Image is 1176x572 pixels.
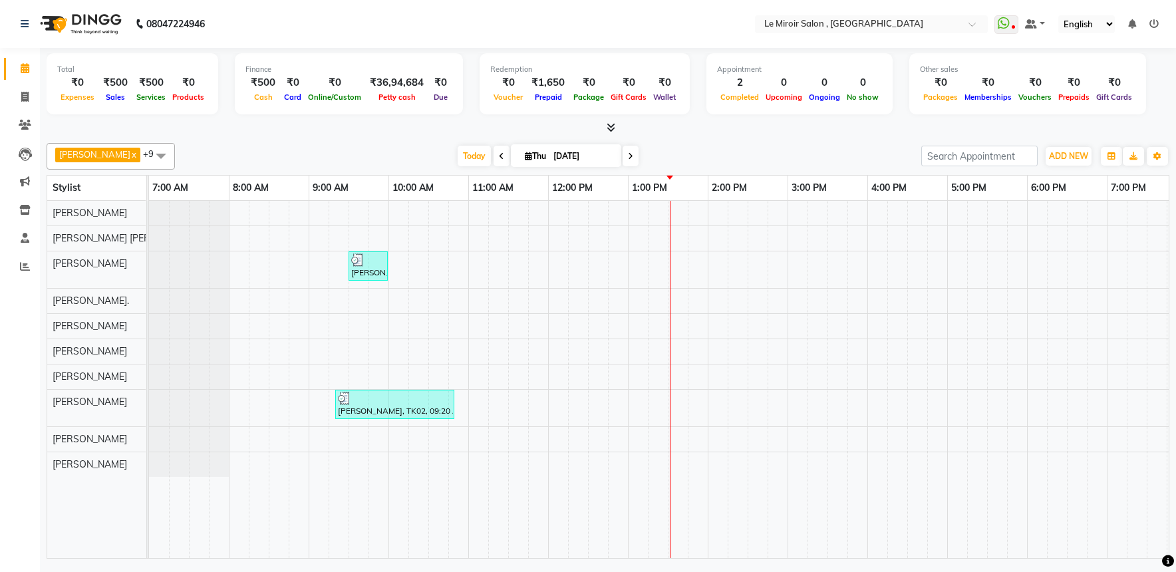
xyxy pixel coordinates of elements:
[59,149,130,160] span: [PERSON_NAME]
[143,148,164,159] span: +9
[920,75,961,90] div: ₹0
[717,75,762,90] div: 2
[708,178,750,198] a: 2:00 PM
[531,92,565,102] span: Prepaid
[1028,178,1070,198] a: 6:00 PM
[650,75,679,90] div: ₹0
[53,295,129,307] span: [PERSON_NAME].
[34,5,125,43] img: logo
[1015,75,1055,90] div: ₹0
[53,207,127,219] span: [PERSON_NAME]
[1049,151,1088,161] span: ADD NEW
[843,92,882,102] span: No show
[169,75,208,90] div: ₹0
[868,178,910,198] a: 4:00 PM
[717,64,882,75] div: Appointment
[961,75,1015,90] div: ₹0
[305,92,365,102] span: Online/Custom
[1055,75,1093,90] div: ₹0
[309,178,352,198] a: 9:00 AM
[490,64,679,75] div: Redemption
[1046,147,1092,166] button: ADD NEW
[921,146,1038,166] input: Search Appointment
[251,92,276,102] span: Cash
[365,75,429,90] div: ₹36,94,684
[53,370,127,382] span: [PERSON_NAME]
[490,75,526,90] div: ₹0
[53,257,127,269] span: [PERSON_NAME]
[1093,92,1135,102] span: Gift Cards
[458,146,491,166] span: Today
[469,178,517,198] a: 11:00 AM
[245,75,281,90] div: ₹500
[281,92,305,102] span: Card
[1055,92,1093,102] span: Prepaids
[305,75,365,90] div: ₹0
[717,92,762,102] span: Completed
[762,92,806,102] span: Upcoming
[375,92,419,102] span: Petty cash
[245,64,452,75] div: Finance
[629,178,670,198] a: 1:00 PM
[549,178,596,198] a: 12:00 PM
[98,75,133,90] div: ₹500
[350,253,386,279] div: [PERSON_NAME], TK01, 09:30 AM-10:00 AM, Men Haircut
[57,64,208,75] div: Total
[53,232,241,244] span: [PERSON_NAME] [PERSON_NAME] Therapy
[570,92,607,102] span: Package
[229,178,272,198] a: 8:00 AM
[133,92,169,102] span: Services
[146,5,205,43] b: 08047224946
[920,64,1135,75] div: Other sales
[521,151,549,161] span: Thu
[53,320,127,332] span: [PERSON_NAME]
[650,92,679,102] span: Wallet
[1015,92,1055,102] span: Vouchers
[526,75,570,90] div: ₹1,650
[1107,178,1149,198] a: 7:00 PM
[57,92,98,102] span: Expenses
[53,433,127,445] span: [PERSON_NAME]
[57,75,98,90] div: ₹0
[570,75,607,90] div: ₹0
[961,92,1015,102] span: Memberships
[133,75,169,90] div: ₹500
[490,92,526,102] span: Voucher
[169,92,208,102] span: Products
[429,75,452,90] div: ₹0
[430,92,451,102] span: Due
[920,92,961,102] span: Packages
[762,75,806,90] div: 0
[549,146,616,166] input: 2025-09-04
[53,396,127,408] span: [PERSON_NAME]
[806,92,843,102] span: Ongoing
[53,458,127,470] span: [PERSON_NAME]
[607,75,650,90] div: ₹0
[607,92,650,102] span: Gift Cards
[1093,75,1135,90] div: ₹0
[806,75,843,90] div: 0
[53,182,80,194] span: Stylist
[281,75,305,90] div: ₹0
[788,178,830,198] a: 3:00 PM
[149,178,192,198] a: 7:00 AM
[102,92,128,102] span: Sales
[948,178,990,198] a: 5:00 PM
[389,178,437,198] a: 10:00 AM
[130,149,136,160] a: x
[337,392,453,417] div: [PERSON_NAME], TK02, 09:20 AM-10:50 AM, Swedish Massage 90 min
[843,75,882,90] div: 0
[53,345,127,357] span: [PERSON_NAME]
